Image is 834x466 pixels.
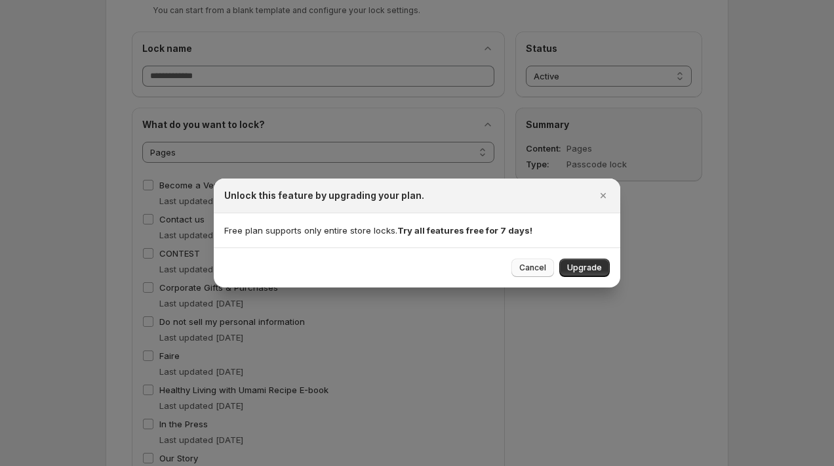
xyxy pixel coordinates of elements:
[397,225,532,236] strong: Try all features free for 7 days!
[224,224,610,237] p: Free plan supports only entire store locks.
[511,259,554,277] button: Cancel
[559,259,610,277] button: Upgrade
[519,263,546,273] span: Cancel
[594,186,612,205] button: Close
[567,263,602,273] span: Upgrade
[224,189,424,202] h2: Unlock this feature by upgrading your plan.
